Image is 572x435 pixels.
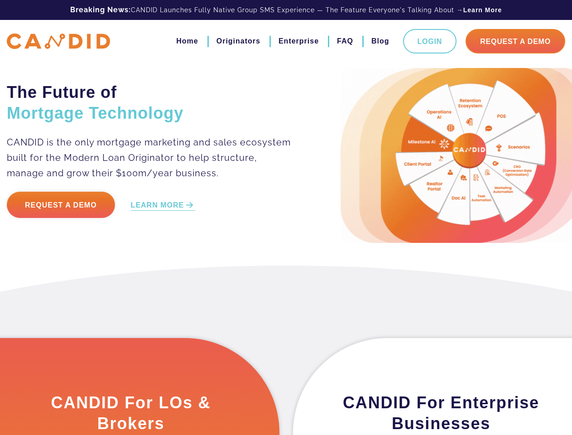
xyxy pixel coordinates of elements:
h3: CANDID For Enterprise Businesses [338,392,544,434]
a: Originators [216,34,260,49]
a: Login [403,29,457,53]
a: Enterprise [279,34,319,49]
p: CANDID is the only mortgage marketing and sales ecosystem built for the Modern Loan Originator to... [7,135,295,181]
h3: CANDID For LOs & Brokers [28,392,234,434]
b: Breaking News: [70,5,131,14]
h2: The Future of [7,82,295,124]
a: Blog [371,34,389,49]
img: CANDID APP [7,34,110,49]
a: Home [176,34,198,49]
a: FAQ [337,34,353,49]
a: Learn More [463,5,502,14]
a: LEARN MORE [131,200,196,211]
a: Request a Demo [7,192,115,218]
span: Mortgage Technology [7,104,183,122]
a: Request A Demo [466,29,565,53]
